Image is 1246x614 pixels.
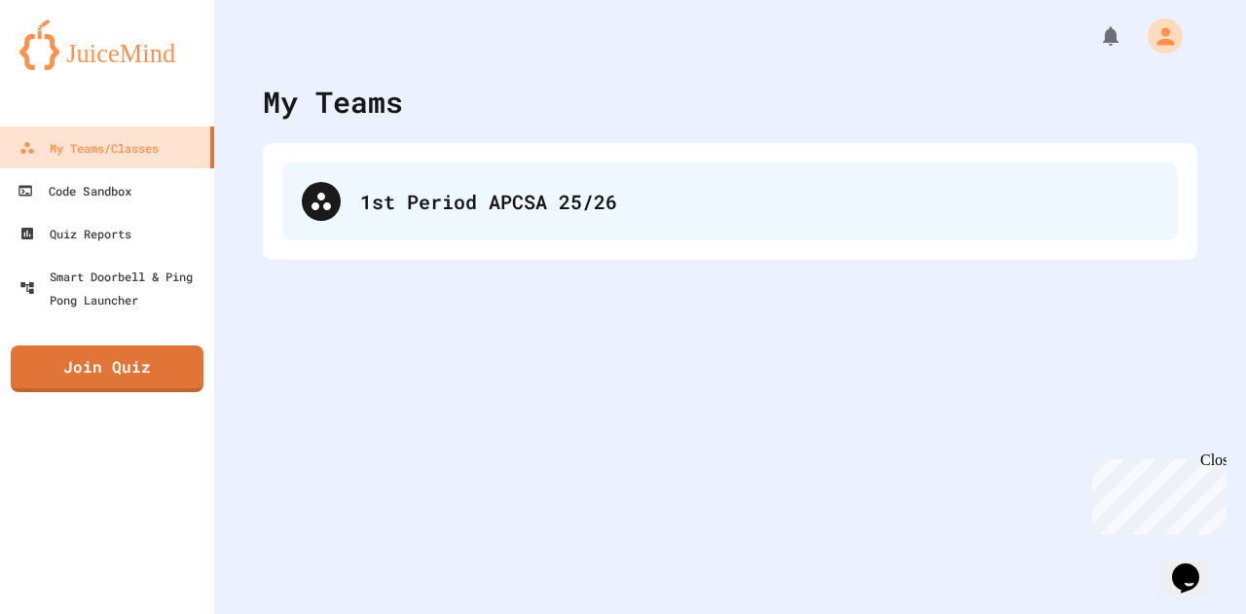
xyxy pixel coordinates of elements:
[8,8,134,124] div: Chat with us now!Close
[1127,14,1188,58] div: My Account
[263,80,403,124] div: My Teams
[19,222,131,245] div: Quiz Reports
[19,19,195,70] img: logo-orange.svg
[11,345,203,392] a: Join Quiz
[19,265,206,311] div: Smart Doorbell & Ping Pong Launcher
[1164,536,1227,595] iframe: chat widget
[282,163,1178,240] div: 1st Period APCSA 25/26
[19,136,159,160] div: My Teams/Classes
[18,179,132,203] div: Code Sandbox
[1084,451,1227,534] iframe: chat widget
[360,187,1158,216] div: 1st Period APCSA 25/26
[1063,19,1127,53] div: My Notifications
